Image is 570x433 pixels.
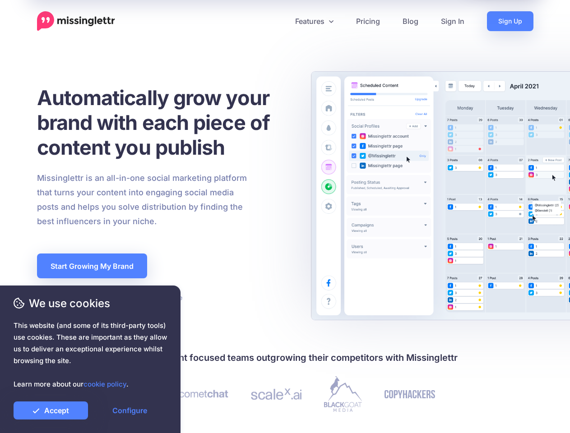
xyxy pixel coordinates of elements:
[430,11,476,31] a: Sign In
[14,401,88,419] a: Accept
[37,350,533,365] h4: Join 30,000+ creators and content focused teams outgrowing their competitors with Missinglettr
[284,11,345,31] a: Features
[37,85,292,160] h1: Automatically grow your brand with each piece of content you publish
[37,171,247,229] p: Missinglettr is an all-in-one social marketing platform that turns your content into engaging soc...
[37,253,147,278] a: Start Growing My Brand
[14,320,167,390] span: This website (and some of its third-party tools) use cookies. These are important as they allow u...
[83,380,126,388] a: cookie policy
[37,11,115,31] a: Home
[14,295,167,311] span: We use cookies
[93,401,167,419] a: Configure
[391,11,430,31] a: Blog
[345,11,391,31] a: Pricing
[487,11,533,31] a: Sign Up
